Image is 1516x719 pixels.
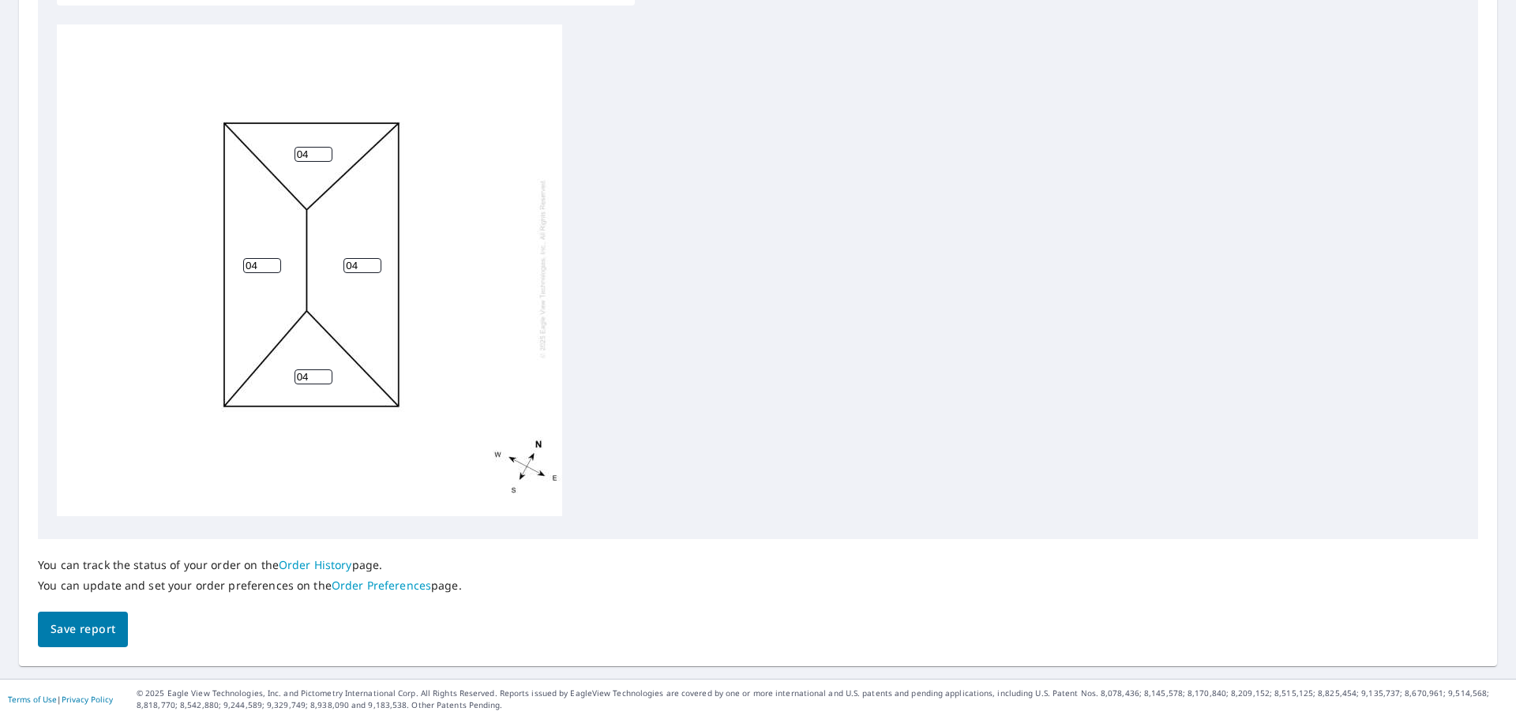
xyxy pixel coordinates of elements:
span: Save report [51,620,115,639]
p: You can track the status of your order on the page. [38,558,462,572]
a: Terms of Use [8,694,57,705]
a: Privacy Policy [62,694,113,705]
a: Order Preferences [332,578,431,593]
p: | [8,695,113,704]
a: Order History [279,557,352,572]
p: © 2025 Eagle View Technologies, Inc. and Pictometry International Corp. All Rights Reserved. Repo... [137,687,1508,711]
button: Save report [38,612,128,647]
p: You can update and set your order preferences on the page. [38,579,462,593]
